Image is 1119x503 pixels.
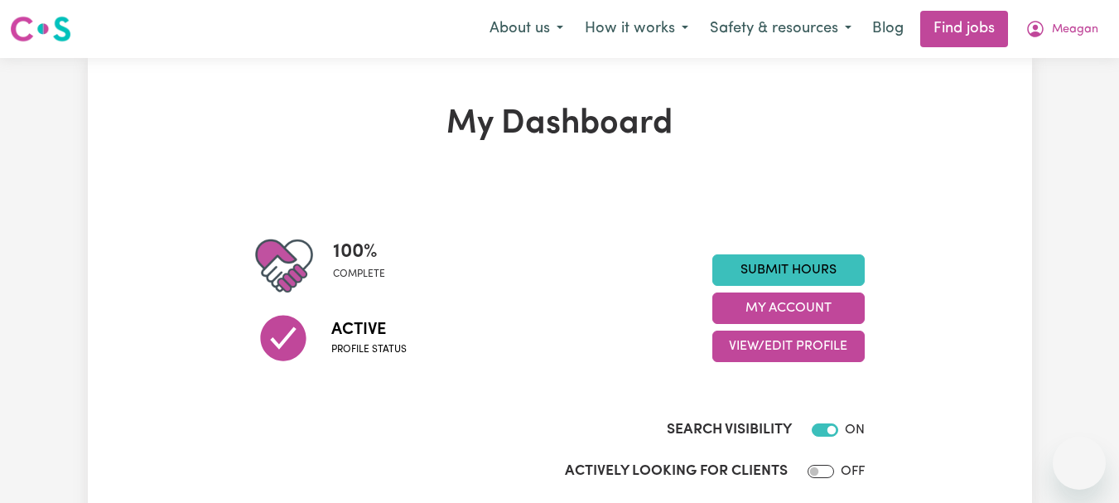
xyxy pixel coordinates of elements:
[10,10,71,48] a: Careseekers logo
[574,12,699,46] button: How it works
[10,14,71,44] img: Careseekers logo
[479,12,574,46] button: About us
[699,12,862,46] button: Safety & resources
[333,237,398,295] div: Profile completeness: 100%
[1052,21,1098,39] span: Meagan
[712,331,865,362] button: View/Edit Profile
[331,342,407,357] span: Profile status
[255,104,865,144] h1: My Dashboard
[333,237,385,267] span: 100 %
[862,11,914,47] a: Blog
[1015,12,1109,46] button: My Account
[331,317,407,342] span: Active
[845,423,865,437] span: ON
[333,267,385,282] span: complete
[712,254,865,286] a: Submit Hours
[712,293,865,324] button: My Account
[565,461,788,482] label: Actively Looking for Clients
[841,465,865,478] span: OFF
[1053,437,1106,490] iframe: Button to launch messaging window
[920,11,1008,47] a: Find jobs
[667,419,792,441] label: Search Visibility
